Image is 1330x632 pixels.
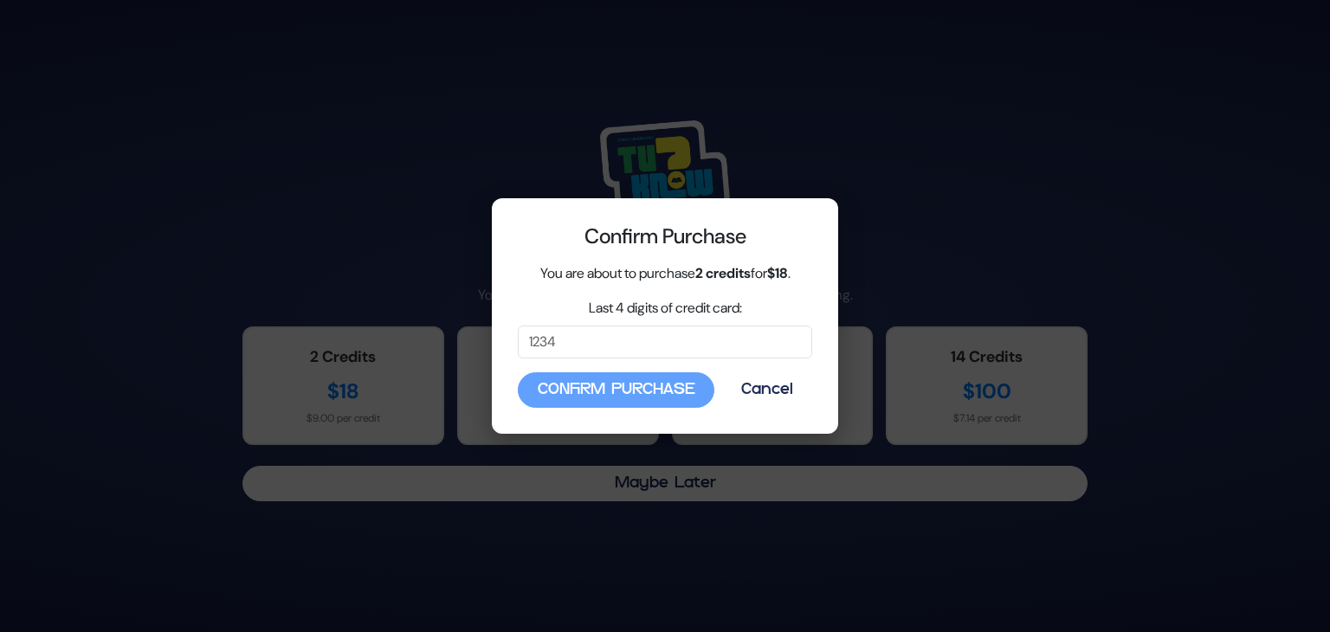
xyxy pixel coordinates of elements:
h4: Confirm Purchase [518,224,812,249]
p: You are about to purchase for . [518,263,812,284]
strong: 2 credits [695,264,751,282]
input: 1234 [518,326,812,358]
strong: $18 [767,264,788,282]
label: Last 4 digits of credit card: [589,298,742,319]
button: Cancel [721,372,812,408]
